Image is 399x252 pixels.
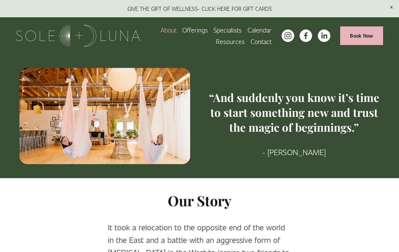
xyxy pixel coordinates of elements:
[205,146,383,158] p: - [PERSON_NAME]
[213,24,242,36] a: Specialists
[182,24,208,36] a: folder dropdown
[205,90,383,135] h3: “And suddenly you know it’s time to start something new and trust the magic of beginnings.”
[251,36,272,47] a: Contact
[216,36,245,46] span: Resources
[182,25,208,35] span: Offerings
[340,26,383,45] a: Book Now
[282,29,294,42] a: instagram-unauth
[248,24,272,36] a: Calendar
[161,24,177,36] a: About
[108,191,291,210] h2: Our Story
[300,29,312,42] a: facebook-unauth
[16,25,140,47] img: Sole + Luna
[216,36,245,47] a: folder dropdown
[318,29,330,42] a: LinkedIn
